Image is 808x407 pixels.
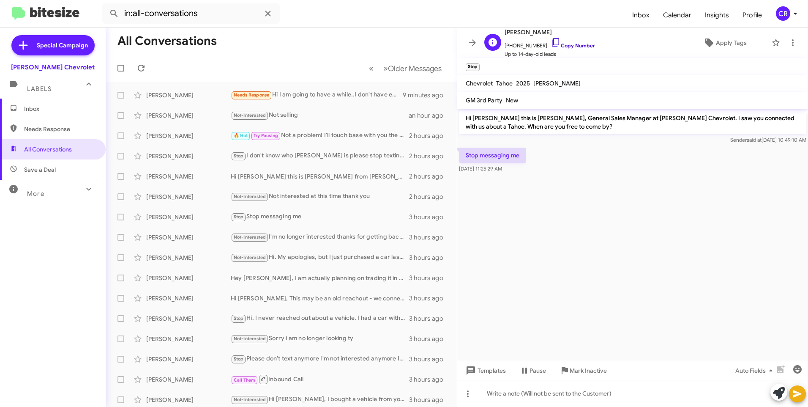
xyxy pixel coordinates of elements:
a: Special Campaign [11,35,95,55]
div: Not selling [231,110,409,120]
span: Not-Interested [234,113,266,118]
span: Not-Interested [234,255,266,260]
div: I'm no longer interested thanks for getting back though [231,232,409,242]
button: Previous [364,60,379,77]
a: Inbox [625,3,656,27]
div: [PERSON_NAME] [146,253,231,262]
div: [PERSON_NAME] [146,132,231,140]
div: Sorry i am no longer looking ty [231,334,409,344]
div: Hi [PERSON_NAME], This may be an old reachout - we connected in the fall of 2022 and purchased a ... [231,294,409,302]
span: [PHONE_NUMBER] [505,37,595,50]
div: Hi [PERSON_NAME], I bought a vehicle from you in [DATE] and am satisfied with it. I haven't conne... [231,395,409,404]
h1: All Conversations [117,34,217,48]
span: Special Campaign [37,41,88,49]
span: Mark Inactive [570,363,607,378]
span: 2025 [516,80,530,87]
button: Templates [457,363,513,378]
span: New [506,96,518,104]
div: Please don't text anymore I'm not interested anymore I was just looking [231,354,409,364]
input: Search [102,3,280,24]
a: Calendar [656,3,698,27]
nav: Page navigation example [364,60,447,77]
button: Next [378,60,447,77]
div: [PERSON_NAME] [146,274,231,282]
div: [PERSON_NAME] [146,396,231,404]
a: Insights [698,3,736,27]
div: [PERSON_NAME] [146,233,231,242]
div: 3 hours ago [409,294,450,302]
div: 3 hours ago [409,233,450,242]
span: Older Messages [388,64,442,73]
div: Stop messaging me [231,212,409,222]
span: GM 3rd Party [466,96,502,104]
span: Sender [DATE] 10:49:10 AM [730,137,806,143]
div: 3 hours ago [409,213,450,221]
span: Not-Interested [234,234,266,240]
span: Stop [234,356,244,362]
div: [PERSON_NAME] [146,192,231,201]
div: 2 hours ago [409,192,450,201]
span: Needs Response [234,92,270,98]
span: said at [747,137,762,143]
div: Hey [PERSON_NAME], I am actually planning on trading it in at [PERSON_NAME] Nissan of Stanhope, g... [231,274,409,282]
span: Inbox [24,104,96,113]
span: [PERSON_NAME] [505,27,595,37]
div: 3 hours ago [409,274,450,282]
span: Stop [234,316,244,321]
div: 3 hours ago [409,253,450,262]
a: Profile [736,3,769,27]
span: Tahoe [496,80,513,87]
span: Call Them [234,377,256,383]
div: [PERSON_NAME] [146,213,231,221]
div: 2 hours ago [409,172,450,181]
span: More [27,190,44,198]
div: I don't know who [PERSON_NAME] is please stop texting me !!!! [231,151,409,161]
span: Try Pausing [254,133,278,138]
span: Pause [530,363,546,378]
div: Not interested at this time thank you [231,192,409,201]
span: [PERSON_NAME] [533,80,581,87]
div: 3 hours ago [409,314,450,323]
div: 3 hours ago [409,396,450,404]
p: Hi [PERSON_NAME] this is [PERSON_NAME], General Sales Manager at [PERSON_NAME] Chevrolet. I saw y... [459,110,806,134]
div: 9 minutes ago [403,91,450,99]
div: 3 hours ago [409,355,450,363]
p: Stop messaging me [459,148,526,163]
span: Up to 14-day-old leads [505,50,595,58]
span: Not-Interested [234,194,266,199]
span: » [383,63,388,74]
small: Stop [466,63,480,71]
span: Not-Interested [234,397,266,402]
div: [PERSON_NAME] [146,111,231,120]
div: [PERSON_NAME] [146,91,231,99]
button: Apply Tags [682,35,767,50]
span: [DATE] 11:25:29 AM [459,165,502,172]
div: [PERSON_NAME] [146,335,231,343]
span: Stop [234,214,244,220]
div: [PERSON_NAME] [146,355,231,363]
span: Chevrolet [466,80,493,87]
span: Templates [464,363,506,378]
div: [PERSON_NAME] [146,294,231,302]
div: 2 hours ago [409,152,450,160]
span: Not-Interested [234,336,266,341]
span: Apply Tags [716,35,747,50]
button: Mark Inactive [553,363,614,378]
button: Auto Fields [729,363,783,378]
div: [PERSON_NAME] [146,375,231,384]
span: 🔥 Hot [234,133,248,138]
button: CR [769,6,799,21]
span: Needs Response [24,125,96,133]
span: Stop [234,153,244,159]
div: 3 hours ago [409,375,450,384]
button: Pause [513,363,553,378]
div: [PERSON_NAME] [146,152,231,160]
span: All Conversations [24,145,72,154]
div: Inbound Call [231,374,409,385]
div: [PERSON_NAME] Chevrolet [11,63,95,71]
div: [PERSON_NAME] [146,314,231,323]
